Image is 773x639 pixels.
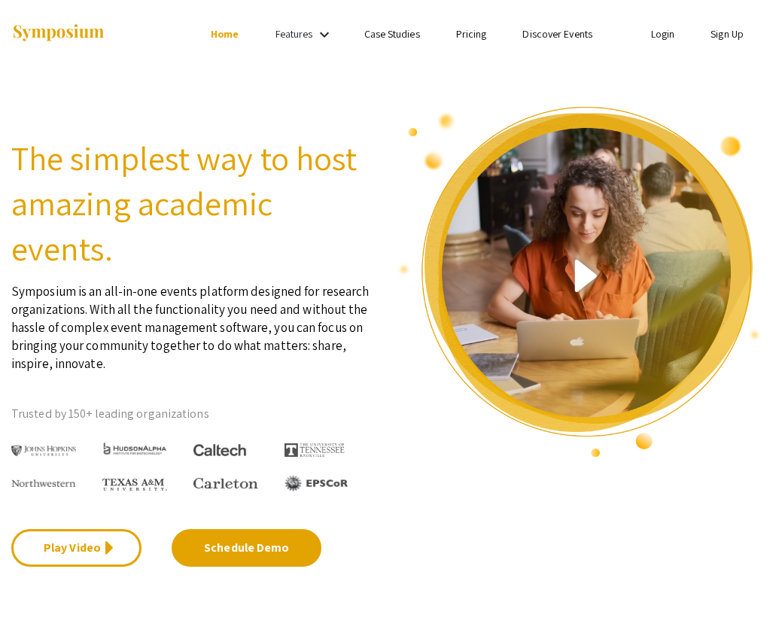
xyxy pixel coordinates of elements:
[193,478,258,489] img: Carleton
[651,27,675,41] a: Login
[11,271,376,373] p: Symposium is an all-in-one events platform designed for research organizations. With all the func...
[102,479,167,491] img: Texas A&M University
[711,27,744,41] a: Sign Up
[11,529,142,567] a: Play Video
[275,27,313,41] a: Features
[364,27,420,41] a: Case Studies
[398,105,762,458] img: video overview of Symposium
[11,446,76,456] img: Johns Hopkins University
[211,27,239,41] a: Home
[285,475,349,492] img: EPSCOR
[11,403,376,425] p: Trusted by 150+ leading organizations
[456,27,487,41] a: Pricing
[315,26,333,44] mat-icon: Expand Features list
[522,27,592,41] a: Discover Events
[11,135,376,271] h2: The simplest way to host amazing academic events.
[11,23,105,44] img: Symposium by ForagerOne
[102,442,167,455] img: HudsonAlpha
[172,529,321,567] a: Schedule Demo
[709,571,762,628] iframe: Chat
[193,444,246,457] img: Caltech
[285,443,345,457] img: The University of Tennessee
[11,479,76,488] img: Northwestern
